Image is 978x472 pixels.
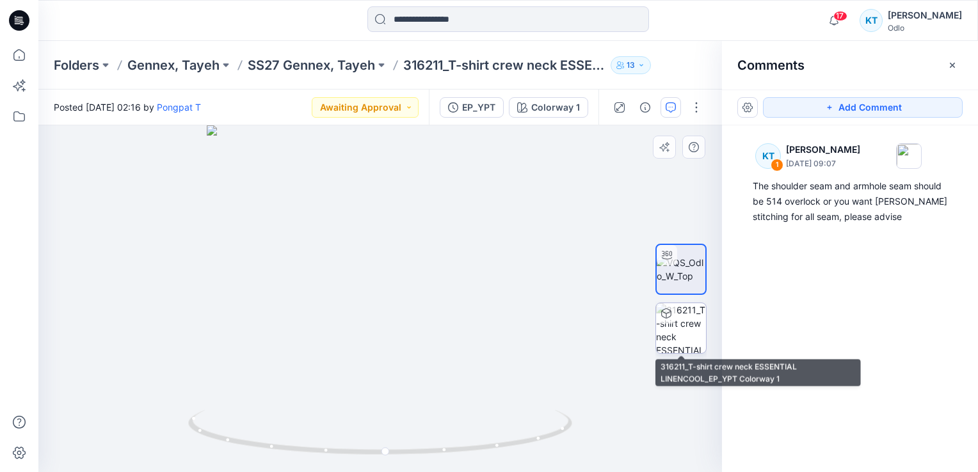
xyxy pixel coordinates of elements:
[888,8,962,23] div: [PERSON_NAME]
[635,97,655,118] button: Details
[786,157,860,170] p: [DATE] 09:07
[462,100,495,114] div: EP_YPT
[833,11,847,21] span: 17
[248,56,375,74] a: SS27 Gennex, Tayeh
[737,58,805,73] h2: Comments
[157,102,201,113] a: Pongpat T
[440,97,504,118] button: EP_YPT
[860,9,883,32] div: KT
[763,97,963,118] button: Add Comment
[531,100,580,114] div: Colorway 1
[611,56,651,74] button: 13
[127,56,220,74] a: Gennex, Tayeh
[656,303,706,353] img: 316211_T-shirt crew neck ESSENTIAL LINENCOOL_EP_YPT Colorway 1
[888,23,962,33] div: Odlo
[786,142,860,157] p: [PERSON_NAME]
[509,97,588,118] button: Colorway 1
[753,178,947,224] div: The shoulder seam and armhole seam should be 514 overlock or you want [PERSON_NAME] stitching for...
[54,100,201,114] span: Posted [DATE] 02:16 by
[403,56,605,74] p: 316211_T-shirt crew neck ESSENTIAL LINENCOOL_EP_YPT
[627,58,635,72] p: 13
[657,256,705,283] img: VQS_Odlo_W_Top
[755,143,781,169] div: KT
[771,159,783,171] div: 1
[54,56,99,74] a: Folders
